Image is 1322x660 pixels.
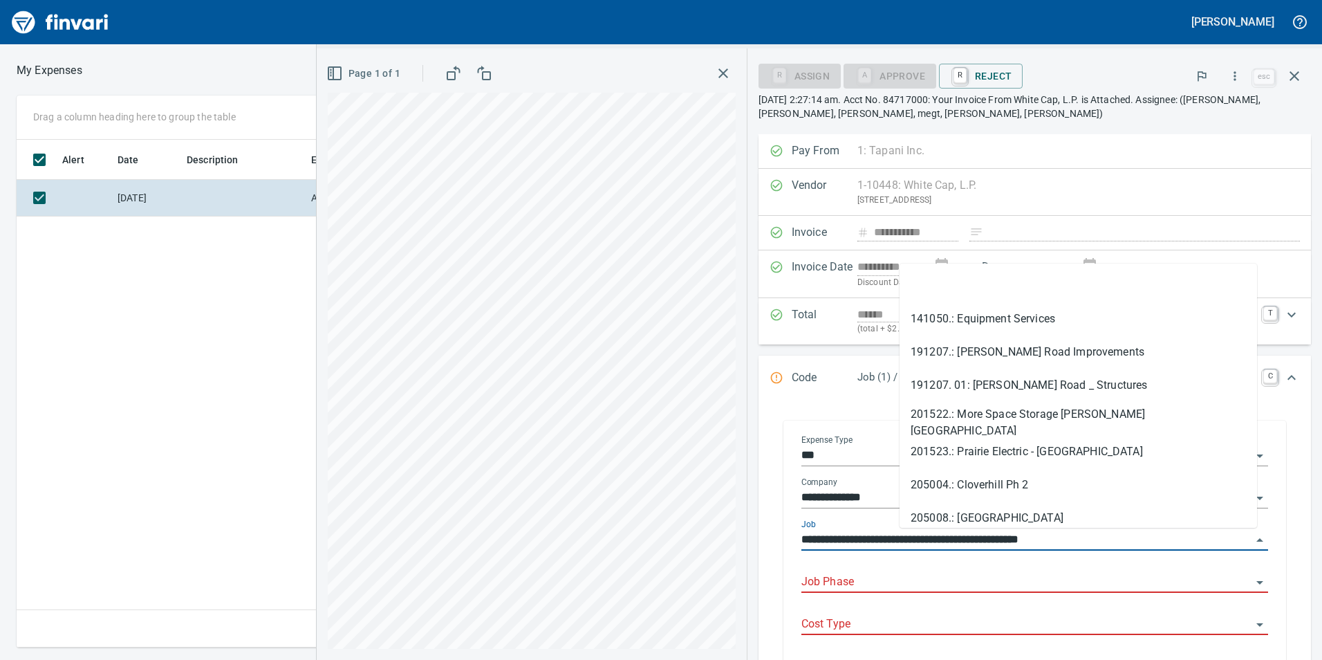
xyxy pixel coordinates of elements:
[758,298,1311,345] div: Expand
[900,336,1257,369] li: 191207.: [PERSON_NAME] Road Improvements
[62,152,84,168] span: Alert
[1254,69,1274,84] a: esc
[306,180,409,217] td: AP Invoices
[1250,446,1269,466] button: Open
[758,69,841,81] div: Assign
[187,152,239,168] span: Description
[33,110,236,124] p: Drag a column heading here to group the table
[311,152,355,168] span: Employee
[112,180,181,217] td: [DATE]
[792,306,857,336] p: Total
[900,502,1257,535] li: 205008.: [GEOGRAPHIC_DATA]
[311,152,373,168] span: Employee
[1250,573,1269,592] button: Open
[900,435,1257,468] li: 201523.: Prairie Electric - [GEOGRAPHIC_DATA]
[1220,61,1250,91] button: More
[329,65,400,82] span: Page 1 of 1
[801,520,816,529] label: Job
[17,62,82,79] p: My Expenses
[857,369,1255,385] p: Job (1) / 250502. 01: [GEOGRAPHIC_DATA] at [PERSON_NAME][GEOGRAPHIC_DATA]
[758,93,1311,120] p: [DATE] 2:27:14 am. Acct No. 84717000: Your Invoice From White Cap, L.P. is Attached. Assignee: ([...
[17,62,82,79] nav: breadcrumb
[801,436,853,444] label: Expense Type
[758,356,1311,401] div: Expand
[187,152,257,168] span: Description
[950,64,1012,88] span: Reject
[939,64,1023,89] button: RReject
[857,322,1255,336] p: (total + $2.48 Battle Ground Combined 8.6% use tax)
[1188,11,1278,33] button: [PERSON_NAME]
[118,152,139,168] span: Date
[62,152,102,168] span: Alert
[900,468,1257,502] li: 205004.: Cloverhill Ph 2
[1250,615,1269,634] button: Open
[1263,306,1277,320] a: T
[1250,531,1269,550] button: Close
[953,68,967,83] a: R
[900,302,1257,336] li: 141050.: Equipment Services
[900,402,1257,435] li: 201522.: More Space Storage [PERSON_NAME][GEOGRAPHIC_DATA]
[1263,369,1277,383] a: C
[1250,488,1269,508] button: Open
[900,369,1257,402] li: 191207. 01: [PERSON_NAME] Road _ Structures
[801,478,837,486] label: Company
[324,61,406,86] button: Page 1 of 1
[1250,59,1311,93] span: Close invoice
[8,6,112,39] img: Finvari
[118,152,157,168] span: Date
[1186,61,1217,91] button: Flag
[844,69,936,81] div: Job Phase required
[1191,15,1274,29] h5: [PERSON_NAME]
[792,369,857,387] p: Code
